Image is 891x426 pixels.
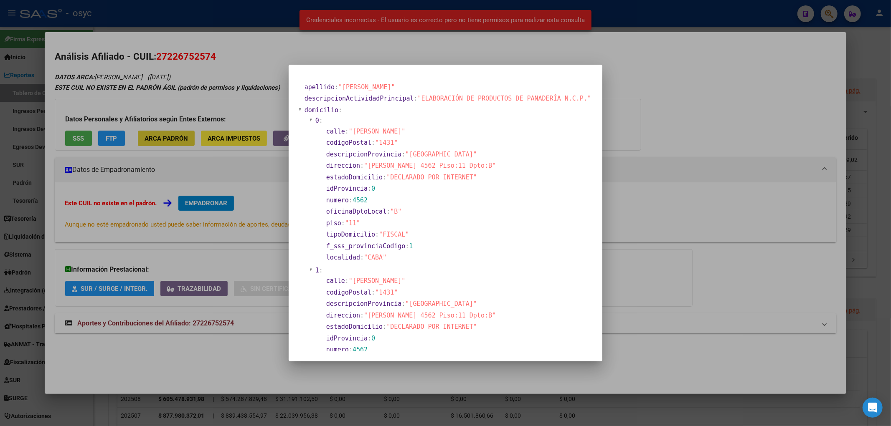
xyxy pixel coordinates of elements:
span: : [338,106,342,114]
span: "[GEOGRAPHIC_DATA]" [405,151,477,158]
span: "[PERSON_NAME]" [338,83,395,91]
span: "1431" [375,139,398,146]
span: : [360,162,364,169]
span: calle [326,128,345,135]
span: "DECLARADO POR INTERNET" [386,174,477,181]
span: 4562 [353,197,368,204]
span: domicilio [305,106,338,114]
span: idProvincia [326,335,368,342]
span: : [368,335,371,342]
span: : [319,267,323,274]
div: Open Intercom Messenger [863,398,883,418]
span: "[PERSON_NAME] 4562 Piso:11 Dpto:B" [364,162,496,169]
span: "[PERSON_NAME]" [349,128,405,135]
span: : [371,289,375,296]
span: "ELABORACIÓN DE PRODUCTOS DE PANADERÍA N.C.P." [418,95,591,102]
span: direccion [326,162,360,169]
span: idProvincia [326,185,368,192]
span: : [349,346,353,353]
span: 0 [371,335,375,342]
span: : [375,231,379,238]
span: descripcionProvincia [326,151,402,158]
span: "1431" [375,289,398,296]
span: "B" [390,208,401,215]
span: codigoPostal [326,139,371,146]
span: : [401,151,405,158]
span: oficinaDptoLocal [326,208,387,215]
span: f_sss_provinciaCodigo [326,242,406,250]
span: : [335,83,338,91]
span: : [414,95,418,102]
span: direccion [326,312,360,319]
span: descripcionProvincia [326,300,402,308]
span: "FISCAL" [379,231,409,238]
span: numero [326,346,349,353]
span: "[GEOGRAPHIC_DATA]" [405,300,477,308]
span: estadoDomicilio [326,174,383,181]
span: : [401,300,405,308]
span: 0 [371,185,375,192]
span: : [345,128,349,135]
span: : [349,197,353,204]
span: "[PERSON_NAME]" [349,277,405,285]
span: : [319,117,323,124]
span: piso [326,219,341,227]
span: : [386,208,390,215]
span: localidad [326,254,360,261]
span: : [405,242,409,250]
span: : [383,323,386,330]
span: "[PERSON_NAME] 4562 Piso:11 Dpto:B" [364,312,496,319]
span: 4562 [353,346,368,353]
span: descripcionActividadPrincipal [305,95,414,102]
span: : [368,185,371,192]
span: estadoDomicilio [326,323,383,330]
span: : [341,219,345,227]
span: : [383,174,386,181]
span: : [371,139,375,146]
span: 1 [315,267,319,274]
span: calle [326,277,345,285]
span: 1 [409,242,413,250]
span: "DECLARADO POR INTERNET" [386,323,477,330]
span: codigoPostal [326,289,371,296]
span: "11" [345,219,360,227]
span: "CABA" [364,254,386,261]
span: : [360,254,364,261]
span: numero [326,197,349,204]
span: : [345,277,349,285]
span: : [360,312,364,319]
span: 0 [315,117,319,124]
span: tipoDomicilio [326,231,375,238]
span: apellido [305,83,335,91]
